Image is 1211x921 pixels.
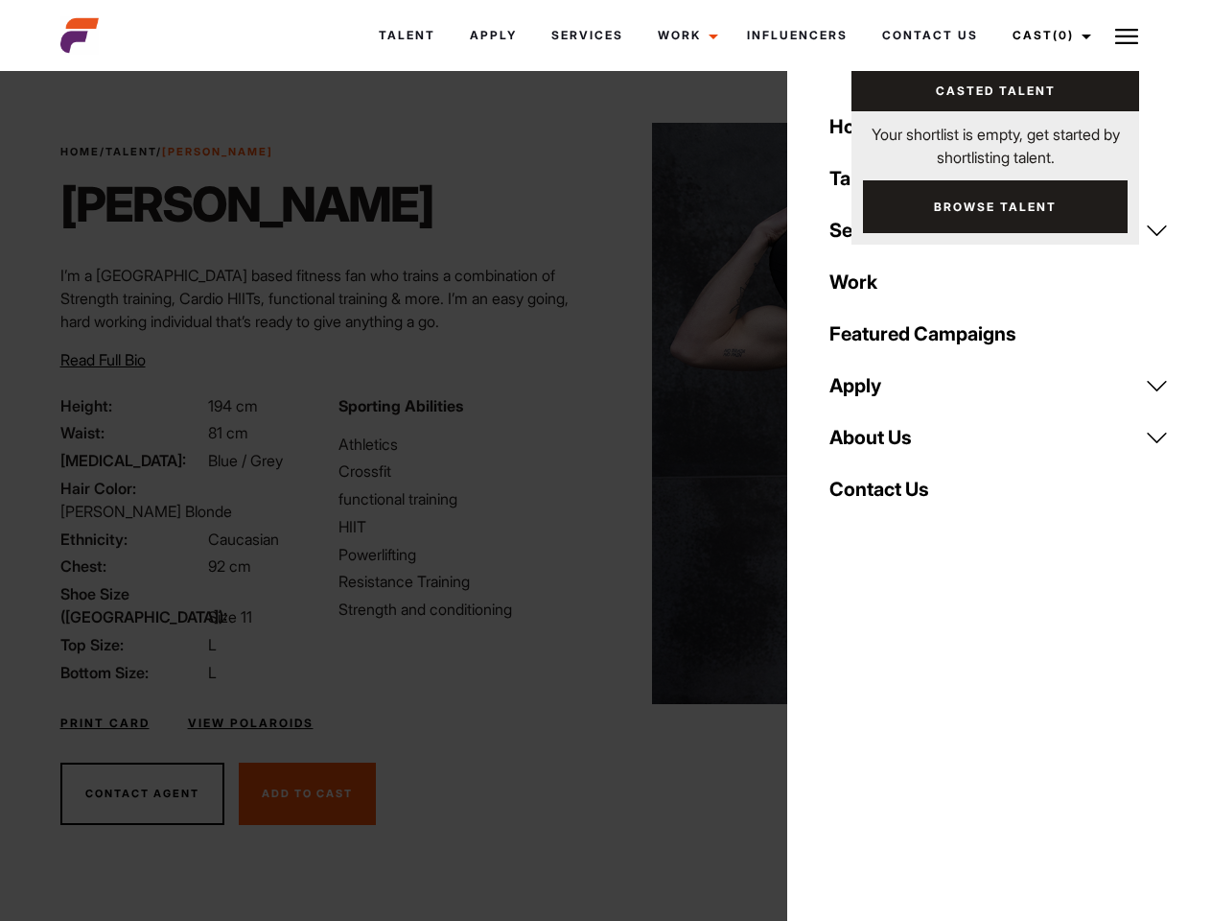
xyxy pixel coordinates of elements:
[818,153,1180,204] a: Talent
[338,543,594,566] li: Powerlifting
[338,515,594,538] li: HIIT
[818,204,1180,256] a: Services
[239,763,376,826] button: Add To Cast
[60,421,204,444] span: Waist:
[60,661,204,684] span: Bottom Size:
[60,144,273,160] span: / /
[208,635,217,654] span: L
[640,10,730,61] a: Work
[262,787,353,800] span: Add To Cast
[60,176,433,233] h1: [PERSON_NAME]
[338,598,594,621] li: Strength and conditioning
[818,256,1180,308] a: Work
[60,715,150,732] a: Print Card
[60,145,100,158] a: Home
[60,763,224,826] button: Contact Agent
[818,101,1180,153] a: Home
[60,350,146,369] span: Read Full Bio
[60,394,204,417] span: Height:
[338,460,594,483] li: Crossfit
[208,530,279,549] span: Caucasian
[865,10,995,61] a: Contact Us
[361,10,453,61] a: Talent
[818,463,1180,515] a: Contact Us
[995,10,1103,61] a: Cast(0)
[338,433,594,456] li: Athletics
[60,633,204,656] span: Top Size:
[60,348,146,371] button: Read Full Bio
[338,396,463,415] strong: Sporting Abilities
[730,10,865,61] a: Influencers
[60,16,99,55] img: cropped-aefm-brand-fav-22-square.png
[208,607,252,626] span: Size 11
[208,423,248,442] span: 81 cm
[851,111,1139,169] p: Your shortlist is empty, get started by shortlisting talent.
[453,10,534,61] a: Apply
[60,555,204,578] span: Chest:
[208,663,217,682] span: L
[818,412,1180,463] a: About Us
[60,449,204,472] span: [MEDICAL_DATA]:
[60,477,204,500] span: Hair Color:
[1115,25,1138,48] img: Burger icon
[105,145,156,158] a: Talent
[1053,28,1074,42] span: (0)
[818,308,1180,360] a: Featured Campaigns
[60,264,594,333] p: I’m a [GEOGRAPHIC_DATA] based fitness fan who trains a combination of Strength training, Cardio H...
[208,451,283,470] span: Blue / Grey
[338,487,594,510] li: functional training
[534,10,640,61] a: Services
[60,582,204,628] span: Shoe Size ([GEOGRAPHIC_DATA]):
[208,396,258,415] span: 194 cm
[863,180,1128,233] a: Browse Talent
[208,556,251,576] span: 92 cm
[818,360,1180,412] a: Apply
[60,528,204,551] span: Ethnicity:
[338,570,594,593] li: Resistance Training
[188,715,314,732] a: View Polaroids
[162,145,273,158] strong: [PERSON_NAME]
[851,71,1139,111] a: Casted Talent
[60,502,232,521] span: [PERSON_NAME] Blonde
